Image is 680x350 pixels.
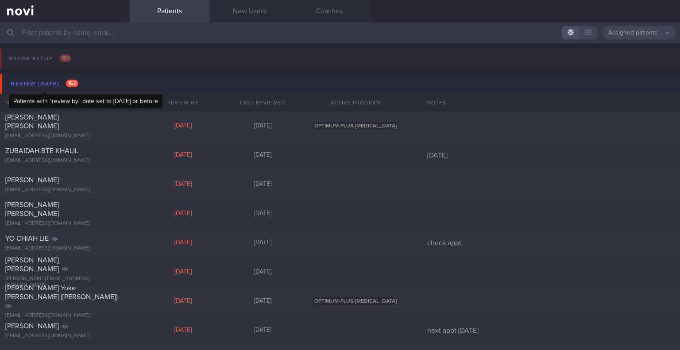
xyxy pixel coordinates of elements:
[5,235,49,242] span: YO CHIAH LIE
[143,122,223,130] div: [DATE]
[5,177,59,184] span: [PERSON_NAME]
[143,239,223,247] div: [DATE]
[5,276,124,289] div: [PERSON_NAME][EMAIL_ADDRESS][DOMAIN_NAME]
[94,94,130,112] div: Chats
[5,333,124,339] div: [EMAIL_ADDRESS][DOMAIN_NAME]
[5,187,124,193] div: [EMAIL_ADDRESS][DOMAIN_NAME]
[223,297,302,305] div: [DATE]
[143,181,223,188] div: [DATE]
[422,94,680,112] div: Notes
[5,220,124,227] div: [EMAIL_ADDRESS][DOMAIN_NAME]
[5,257,59,273] span: [PERSON_NAME] [PERSON_NAME]
[5,114,59,130] span: [PERSON_NAME] [PERSON_NAME]
[223,122,302,130] div: [DATE]
[223,239,302,247] div: [DATE]
[66,80,78,87] span: 152
[5,133,124,139] div: [EMAIL_ADDRESS][DOMAIN_NAME]
[5,201,59,217] span: [PERSON_NAME] [PERSON_NAME]
[143,151,223,159] div: [DATE]
[604,26,675,39] button: Assigned patients
[302,94,409,112] div: Active Program
[5,323,59,330] span: [PERSON_NAME]
[422,238,680,247] div: check appt
[312,297,399,305] span: OPTIMUM-PLUS-[MEDICAL_DATA]
[223,151,302,159] div: [DATE]
[6,53,73,65] div: Needs setup
[312,122,399,130] span: OPTIMUM-PLUS-[MEDICAL_DATA]
[9,78,81,90] div: Review [DATE]
[223,210,302,218] div: [DATE]
[422,326,680,335] div: next appt [DATE]
[223,268,302,276] div: [DATE]
[143,94,223,112] div: Review By
[143,268,223,276] div: [DATE]
[223,327,302,335] div: [DATE]
[223,94,302,112] div: Last Reviewed
[5,147,78,154] span: ZUBAIDAH BTE KHALIL
[5,285,118,300] span: [PERSON_NAME] Yoke [PERSON_NAME] ([PERSON_NAME])
[223,181,302,188] div: [DATE]
[143,210,223,218] div: [DATE]
[143,297,223,305] div: [DATE]
[5,312,124,319] div: [EMAIL_ADDRESS][DOMAIN_NAME]
[143,327,223,335] div: [DATE]
[60,54,71,62] span: 101
[5,245,124,252] div: [EMAIL_ADDRESS][DOMAIN_NAME]
[5,158,124,164] div: [EMAIL_ADDRESS][DOMAIN_NAME]
[422,151,680,160] div: [DATE]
